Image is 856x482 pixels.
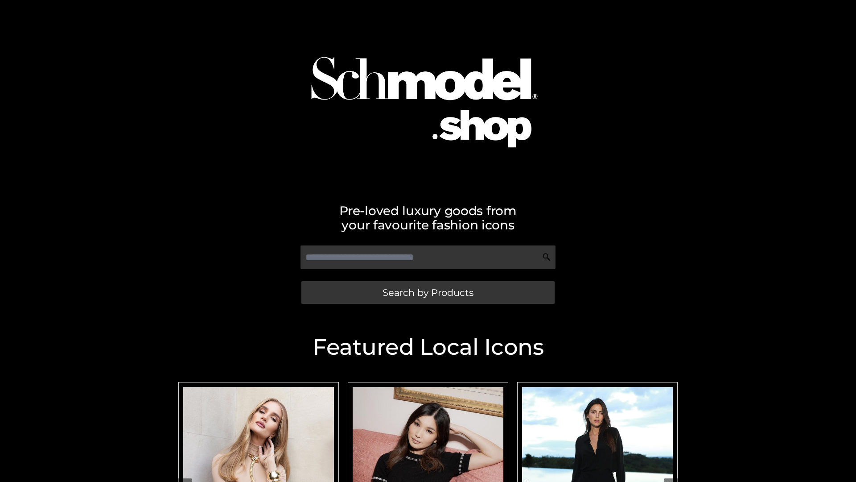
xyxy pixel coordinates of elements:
h2: Pre-loved luxury goods from your favourite fashion icons [174,204,682,232]
h2: Featured Local Icons​ [174,336,682,358]
span: Search by Products [383,288,473,297]
img: Search Icon [542,253,551,262]
a: Search by Products [301,281,555,304]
